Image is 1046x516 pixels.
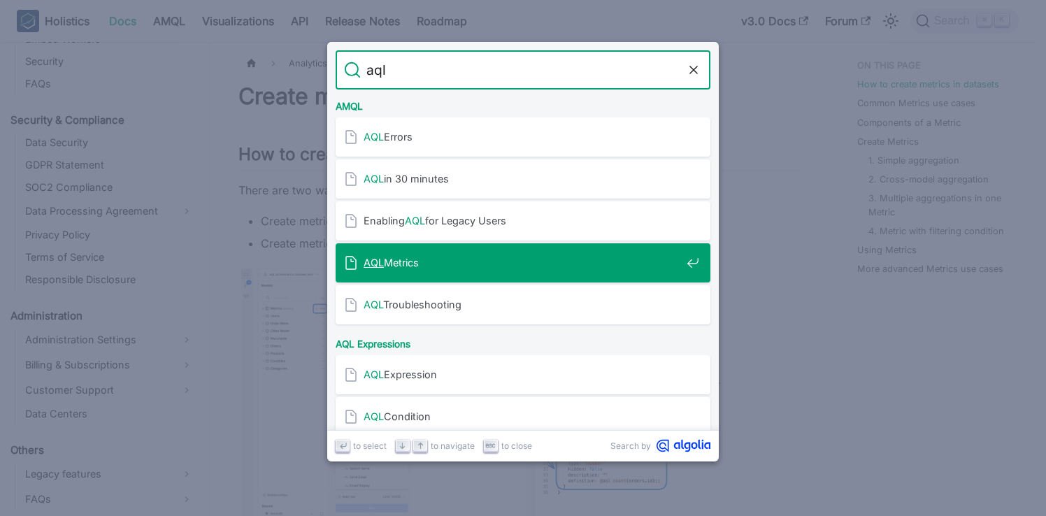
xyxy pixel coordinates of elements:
mark: AQL [364,173,384,185]
span: Search by [610,439,651,452]
mark: AQL [405,215,425,227]
span: Metrics [364,256,681,269]
div: AQL Expressions [333,327,713,355]
mark: AQL [364,257,384,268]
mark: AQL [364,131,384,143]
a: AQLErrors [336,117,710,157]
svg: Algolia [657,439,710,452]
span: Condition [364,410,681,423]
div: AMQL [333,89,713,117]
button: Clear the query [685,62,702,78]
span: Enabling for Legacy Users [364,214,681,227]
a: AQLExpression [336,355,710,394]
svg: Escape key [485,440,496,451]
svg: Enter key [338,440,348,451]
a: EnablingAQLfor Legacy Users [336,201,710,241]
svg: Arrow up [415,440,426,451]
mark: AQL [364,368,384,380]
a: AQLMetrics [336,243,710,282]
mark: AQL [364,410,384,422]
span: Troubleshooting [364,298,681,311]
input: Search docs [361,50,685,89]
a: AQLin 30 minutes [336,159,710,199]
span: Errors [364,130,681,143]
a: AQLTroubleshooting [336,285,710,324]
span: to select [353,439,387,452]
span: in 30 minutes [364,172,681,185]
span: to close [501,439,532,452]
span: Expression [364,368,681,381]
span: to navigate [431,439,475,452]
svg: Arrow down [397,440,408,451]
a: Search byAlgolia [610,439,710,452]
a: AQLCondition [336,397,710,436]
mark: AQL [364,299,383,310]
